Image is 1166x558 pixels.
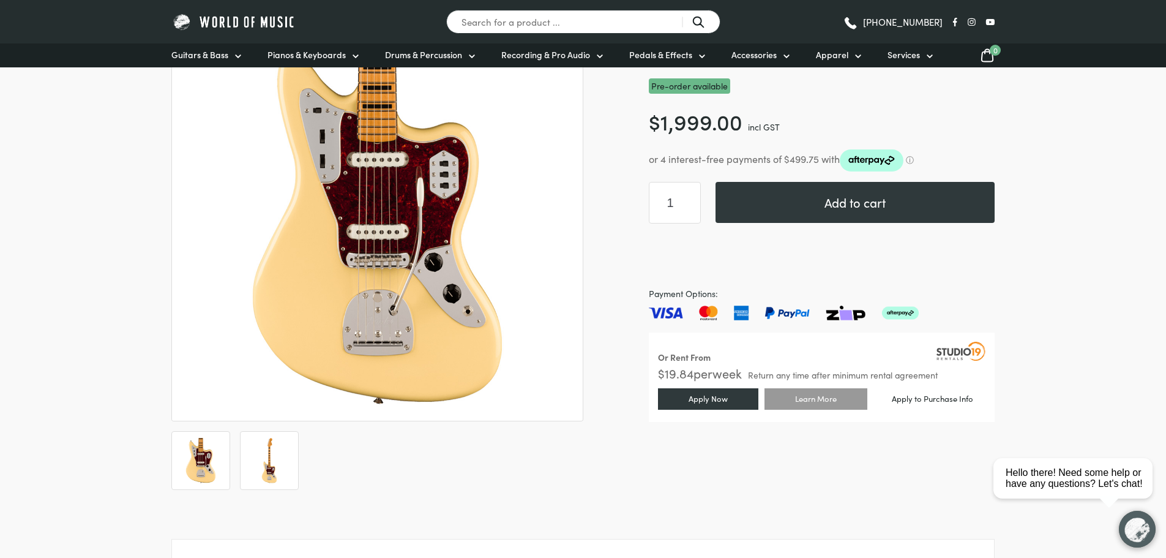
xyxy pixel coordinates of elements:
[843,13,943,31] a: [PHONE_NUMBER]
[629,48,692,61] span: Pedals & Effects
[716,182,995,223] button: Add to cart
[658,364,693,382] span: $ 19.84
[649,78,730,94] span: Pre-order available
[888,48,920,61] span: Services
[658,350,711,364] div: Or Rent From
[816,48,848,61] span: Apparel
[649,238,995,272] iframe: PayPal
[936,342,985,360] img: Studio19 Rentals
[171,48,228,61] span: Guitars & Bass
[446,10,720,34] input: Search for a product ...
[863,17,943,26] span: [PHONE_NUMBER]
[649,287,995,301] span: Payment Options:
[988,423,1166,558] iframe: Chat with our support team
[990,45,1001,56] span: 0
[267,48,346,61] span: Pianos & Keyboards
[748,371,938,379] span: Return any time after minimum rental agreement
[748,121,780,133] span: incl GST
[649,106,742,136] bdi: 1,999.00
[873,390,992,408] a: Apply to Purchase Info
[385,48,462,61] span: Drums & Percussion
[247,438,292,483] img: Fender Vintera II 70s Jaguar Vintage White Electric Guitar Full
[764,388,867,410] a: Learn More
[649,182,701,224] input: Product quantity
[731,48,777,61] span: Accessories
[501,48,590,61] span: Recording & Pro Audio
[171,12,297,31] img: World of Music
[649,306,919,320] img: Pay with Master card, Visa, American Express and Paypal
[658,388,758,410] a: Apply Now
[178,438,223,483] img: Fender Vintera II 70s Jaguar Vintage White Electric Guitar Front
[693,364,742,382] span: per week
[649,106,660,136] span: $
